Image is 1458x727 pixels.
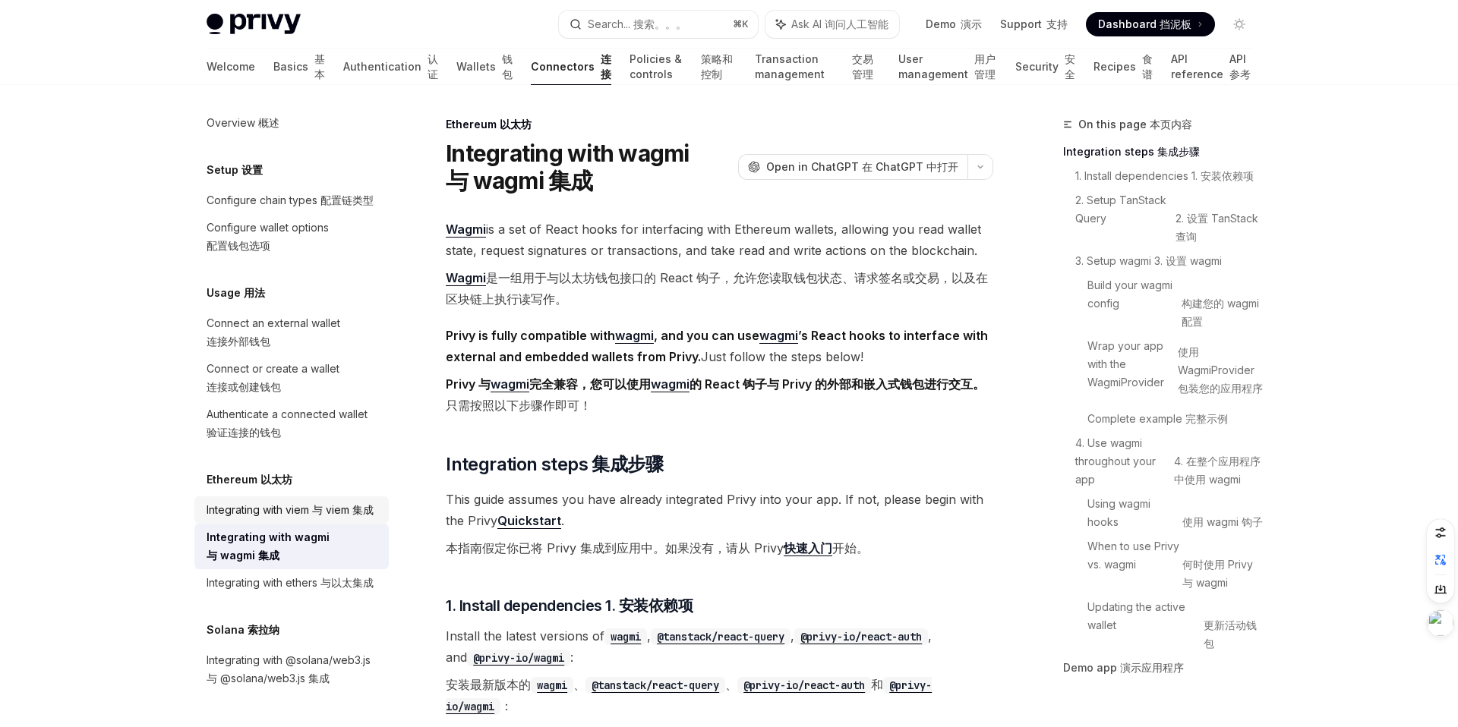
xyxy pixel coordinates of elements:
[446,595,693,616] span: 1. Install dependencies
[194,496,389,524] a: Integrating with viem 与 viem 集成
[630,49,737,85] a: Policies & controls 策略和控制
[1227,12,1251,36] button: Toggle dark mode
[585,677,725,692] a: @tanstack/react-query
[1142,52,1153,80] span: 食谱
[794,628,928,644] a: @privy-io/react-auth
[759,328,798,344] a: wagmi
[733,18,749,30] span: ⌘ K
[446,677,932,713] span: 安装最新版本的 、 、 和 ：
[428,52,438,80] span: 认证
[1154,254,1222,267] span: 3. 设置 wagmi
[852,52,873,80] span: 交易管理
[497,513,561,529] a: Quickstart
[312,503,374,516] span: 与 viem 集成
[207,239,270,252] span: 配置钱包选项
[320,576,374,589] span: 与以太集成
[898,49,997,85] a: User management 用户管理
[207,651,380,688] div: Integrating with @solana/web3.js
[765,11,899,38] button: Ask AI 询问人工智能
[467,650,570,666] code: @privy-io/wagmi
[862,160,958,173] span: 在 ChatGPT 中打开
[755,49,880,85] a: Transaction management 交易管理
[244,286,265,299] span: 用法
[1087,492,1264,534] a: Using wagmi hooks 使用 wagmi 钩子
[207,284,265,302] h5: Usage
[194,401,389,446] a: Authenticate a connected wallet 验证连接的钱包
[701,52,733,80] span: 策略和控制
[926,17,982,32] a: Demo 演示
[738,154,967,180] button: Open in ChatGPT 在 ChatGPT 中打开
[446,117,993,132] div: Ethereum
[207,405,380,442] div: Authenticate a connected wallet
[791,17,888,32] span: Ask AI
[194,569,389,596] a: Integrating with ethers 与以太集成
[1063,140,1264,164] a: Integration steps 集成步骤
[446,270,988,307] span: 是一组用于与以太坊钱包接口的 React 钩子，允许您读取钱包状态、请求签名或交易，以及在区块链上执行读写作。
[446,328,988,364] strong: Privy is fully compatible with , and you can use ’s React hooks to interface with external and em...
[651,376,690,392] a: wagmi
[825,17,888,30] span: 询问人工智能
[446,222,486,238] a: Wagmi
[1160,17,1191,30] span: 挡泥板
[1150,118,1192,131] span: 本页内容
[446,625,993,716] span: Install the latest versions of , , , and :
[194,187,389,214] a: Configure chain types 配置链类型
[1078,115,1192,134] span: On this page
[194,355,389,401] a: Connect or create a wallet 连接或创建钱包
[1093,49,1153,85] a: Recipes 食谱
[766,159,958,175] span: Open in ChatGPT
[1087,407,1264,431] a: Complete example 完整示例
[502,52,513,80] span: 钱包
[1204,618,1257,650] span: 更新活动钱包
[446,140,732,194] h1: Integrating with wagmi
[207,219,380,255] div: Configure wallet options
[531,677,573,692] a: wagmi
[207,335,270,348] span: 连接外部钱包
[604,628,647,644] a: wagmi
[1171,49,1251,85] a: API reference API 参考
[1191,169,1254,182] span: 1. 安装依赖项
[207,549,279,562] span: 与 wagmi 集成
[258,116,279,129] span: 概述
[588,15,686,33] div: Search...
[207,49,255,85] a: Welcome
[207,191,374,209] div: Configure chain types
[343,49,438,85] a: Authentication 认证
[194,647,389,692] a: Integrating with @solana/web3.js 与 @solana/web3.js 集成
[604,628,647,645] code: wagmi
[1087,334,1264,407] a: Wrap your app with the WagmiProvider使用 WagmiProvider 包装您的应用程序
[314,52,325,80] span: 基本
[1075,188,1264,249] a: 2. Setup TanStack Query 2. 设置 TanStack 查询
[207,314,380,351] div: Connect an external wallet
[1046,17,1068,30] span: 支持
[1176,212,1261,243] span: 2. 设置 TanStack 查询
[737,677,871,694] code: @privy-io/react-auth
[1075,164,1264,188] a: 1. Install dependencies 1. 安装依赖项
[1000,17,1068,32] a: Support 支持
[194,214,389,260] a: Configure wallet options 配置钱包选项
[1182,558,1256,589] span: 何时使用 Privy 与 wagmi
[207,426,281,439] span: 验证连接的钱包
[1075,249,1264,273] a: 3. Setup wagmi 3. 设置 wagmi
[1015,49,1075,85] a: Security 安全
[1098,17,1191,32] span: Dashboard
[1087,273,1264,334] a: Build your wagmi config 构建您的 wagmi 配置
[273,49,325,85] a: Basics 基本
[446,452,663,477] span: Integration steps
[961,17,982,30] span: 演示
[1087,595,1264,656] a: Updating the active wallet 更新活动钱包
[1185,412,1228,425] span: 完整示例
[456,49,513,85] a: Wallets 钱包
[207,161,263,179] h5: Setup
[1157,145,1200,158] span: 集成步骤
[605,596,693,615] span: 1. 安装依赖项
[601,52,611,80] span: 连接
[446,489,993,559] span: This guide assumes you have already integrated Privy into your app. If not, please begin with the...
[737,677,871,692] a: @privy-io/react-auth
[446,219,993,310] span: is a set of React hooks for interfacing with Ethereum wallets, allowing you read wallet state, re...
[207,621,279,639] h5: Solana
[194,524,389,569] a: Integrating with wagmi 与 wagmi 集成
[260,473,292,486] span: 以太坊
[651,628,791,644] a: @tanstack/react-query
[446,167,593,194] span: 与 wagmi 集成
